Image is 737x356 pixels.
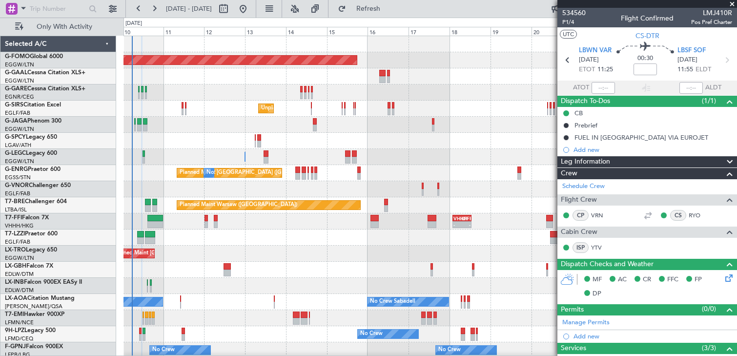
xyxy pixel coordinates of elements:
a: LTBA/ISL [5,206,27,213]
a: LX-INBFalcon 900EX EASy II [5,279,82,285]
span: Cabin Crew [561,227,597,238]
span: Permits [561,304,584,315]
span: (0/0) [702,304,716,314]
a: LX-AOACitation Mustang [5,295,75,301]
a: EGGW/LTN [5,61,34,68]
a: T7-FFIFalcon 7X [5,215,49,221]
a: EGNR/CEG [5,93,34,101]
span: G-JAGA [5,118,27,124]
span: (3/3) [702,343,716,353]
div: LTFE [462,215,470,221]
button: UTC [560,30,577,39]
div: - [462,222,470,228]
span: LBSF SOF [677,46,706,56]
input: --:-- [592,82,615,94]
a: LGAV/ATH [5,142,31,149]
span: 00:30 [637,54,653,63]
span: CR [643,275,651,285]
a: [PERSON_NAME]/QSA [5,303,62,310]
span: Only With Activity [25,23,103,30]
a: EDLW/DTM [5,287,34,294]
div: No Crew [360,327,383,341]
div: Planned Maint [GEOGRAPHIC_DATA] ([GEOGRAPHIC_DATA]) [180,166,333,180]
span: G-GARE [5,86,27,92]
span: T7-LZZI [5,231,25,237]
span: LBWN VAR [579,46,612,56]
span: DP [593,289,601,299]
span: 9H-LPZ [5,328,24,334]
a: VHHH/HKG [5,222,34,230]
span: F-GPNJ [5,344,26,350]
div: Add new [573,146,732,154]
a: EDLW/DTM [5,271,34,278]
span: Dispatch Checks and Weather [561,259,654,270]
div: VHHH [453,215,462,221]
a: EGSS/STN [5,174,31,181]
span: Crew [561,168,577,179]
a: EGLF/FAB [5,238,30,246]
span: MF [593,275,602,285]
span: T7-BRE [5,199,25,205]
span: FP [695,275,702,285]
a: T7-LZZIPraetor 600 [5,231,58,237]
div: 14 [286,27,327,36]
div: Add new [573,332,732,340]
span: (1/1) [702,96,716,106]
span: LX-INB [5,279,24,285]
div: 12 [204,27,245,36]
span: LX-AOA [5,295,27,301]
div: 19 [491,27,532,36]
a: EGGW/LTN [5,158,34,165]
div: Prebrief [574,121,597,129]
span: Flight Crew [561,194,597,206]
span: LX-TRO [5,247,26,253]
span: [DATE] [579,55,599,65]
span: LX-GBH [5,263,26,269]
div: 11 [164,27,205,36]
span: T7-EMI [5,312,24,317]
button: Refresh [333,1,392,17]
div: FUEL IN [GEOGRAPHIC_DATA] VIA EUROJET [574,133,708,142]
div: 10 [123,27,164,36]
a: RYO [689,211,711,220]
a: G-SIRSCitation Excel [5,102,61,108]
span: Services [561,343,586,354]
input: Trip Number [30,1,86,16]
span: Dispatch To-Dos [561,96,610,107]
span: G-VNOR [5,183,29,188]
span: Refresh [348,5,389,12]
a: G-ENRGPraetor 600 [5,167,61,172]
a: G-VNORChallenger 650 [5,183,71,188]
span: G-FOMO [5,54,30,60]
a: LX-GBHFalcon 7X [5,263,53,269]
a: 9H-LPZLegacy 500 [5,328,56,334]
span: 11:55 [677,65,693,75]
div: Flight Confirmed [621,13,674,23]
span: [DATE] [677,55,697,65]
span: [DATE] - [DATE] [166,4,212,13]
span: G-SPCY [5,134,26,140]
div: 18 [450,27,491,36]
span: ATOT [573,83,589,93]
a: G-LEGCLegacy 600 [5,150,57,156]
a: G-GAALCessna Citation XLS+ [5,70,85,76]
a: T7-BREChallenger 604 [5,199,67,205]
a: T7-EMIHawker 900XP [5,312,64,317]
span: Pos Pref Charter [691,18,732,26]
div: Planned Maint Warsaw ([GEOGRAPHIC_DATA]) [180,198,297,212]
span: FFC [667,275,678,285]
span: Leg Information [561,156,610,168]
a: LFMN/NCE [5,319,34,326]
span: T7-FFI [5,215,22,221]
a: VRN [591,211,613,220]
a: EGGW/LTN [5,126,34,133]
span: 11:25 [597,65,613,75]
a: EGGW/LTN [5,77,34,84]
a: Manage Permits [562,318,610,328]
div: No Crew Sabadell [370,294,415,309]
span: ETOT [579,65,595,75]
span: G-LEGC [5,150,26,156]
span: CS-DTR [635,31,659,41]
span: 534560 [562,8,586,18]
div: - [453,222,462,228]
